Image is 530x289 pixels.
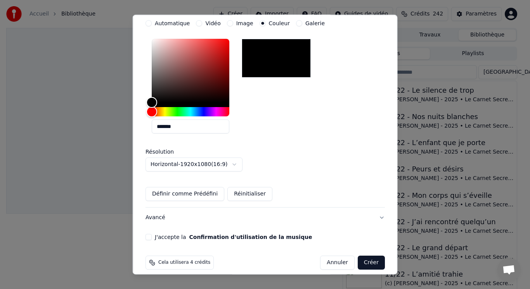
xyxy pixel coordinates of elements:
label: Couleur [268,21,289,26]
label: Galerie [305,21,324,26]
button: Créer [357,256,385,270]
label: Vidéo [205,21,220,26]
button: J'accepte la [189,234,312,240]
button: Annuler [320,256,354,270]
div: Hue [152,107,229,116]
button: Avancé [145,208,385,228]
div: Color [152,39,229,102]
button: Définir comme Prédéfini [145,187,224,201]
label: Image [236,21,253,26]
label: Résolution [145,149,223,154]
button: Réinitialiser [227,187,272,201]
span: Cela utilisera 4 crédits [158,260,210,266]
label: Automatique [155,21,190,26]
label: J'accepte la [155,234,312,240]
div: VidéoPersonnaliser le vidéo de karaoké : utiliser une image, une vidéo ou une couleur [145,20,385,207]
